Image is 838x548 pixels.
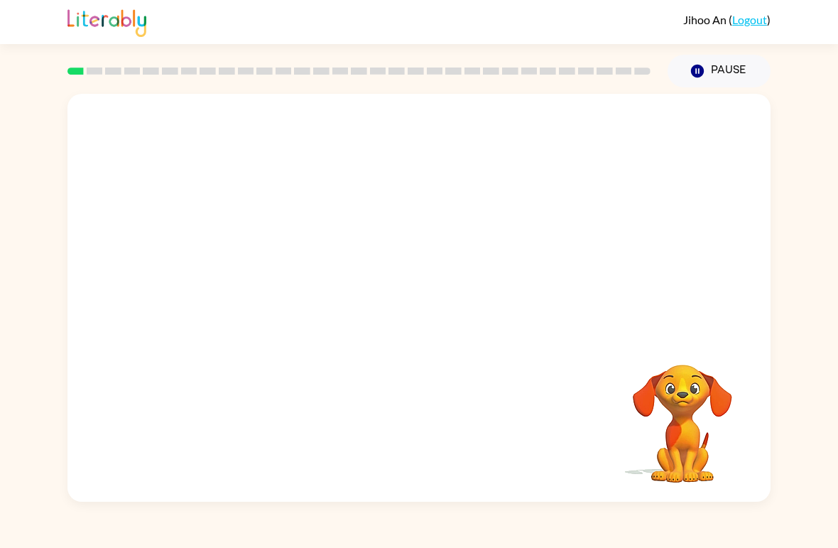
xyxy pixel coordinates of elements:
[611,343,753,485] video: Your browser must support playing .mp4 files to use Literably. Please try using another browser.
[732,13,767,26] a: Logout
[683,13,771,26] div: ( )
[67,6,146,37] img: Literably
[683,13,729,26] span: Jihoo An
[668,55,771,87] button: Pause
